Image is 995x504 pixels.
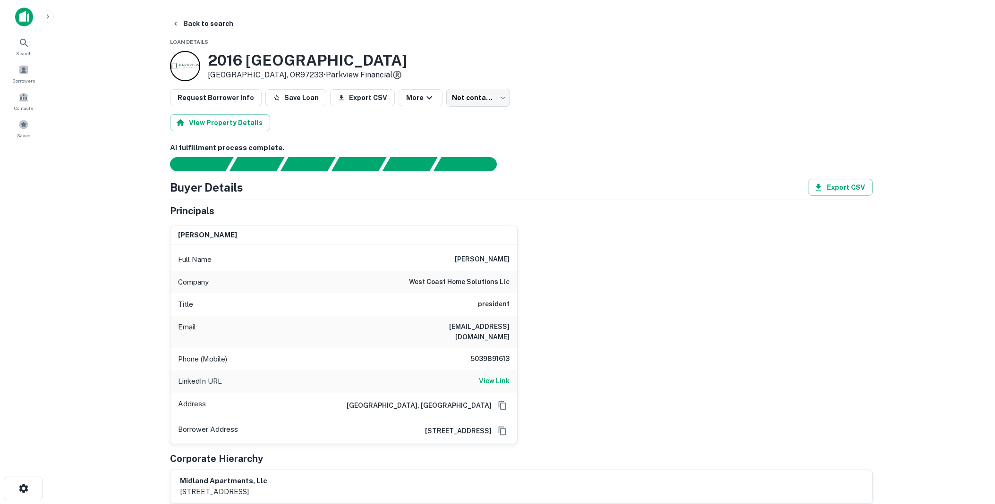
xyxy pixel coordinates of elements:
p: Phone (Mobile) [178,353,227,365]
a: [STREET_ADDRESS] [417,426,492,436]
h6: west coast home solutions llc [409,277,510,288]
div: AI fulfillment process complete. [434,157,508,171]
button: View Property Details [170,114,270,131]
button: Copy Address [495,398,510,412]
button: Export CSV [808,179,873,196]
button: Save Loan [265,89,326,106]
div: Principals found, AI now looking for contact information... [331,157,386,171]
p: Borrower Address [178,424,238,438]
p: Email [178,321,196,342]
a: Saved [3,116,44,141]
a: Borrowers [3,61,44,86]
button: Request Borrower Info [170,89,262,106]
iframe: Chat Widget [948,428,995,474]
p: Title [178,299,193,310]
h6: AI fulfillment process complete. [170,143,873,153]
div: Principals found, still searching for contact information. This may take time... [382,157,437,171]
h3: 2016 [GEOGRAPHIC_DATA] [208,51,407,69]
h6: midland apartments, llc [180,476,267,487]
p: Address [178,398,206,412]
a: View Link [479,376,510,387]
a: Search [3,34,44,59]
span: Saved [17,132,31,139]
h6: [PERSON_NAME] [455,254,510,265]
h5: Corporate Hierarchy [170,452,263,466]
span: Search [16,50,32,57]
a: Parkview Financial®️ [326,70,402,79]
h6: president [478,299,510,310]
button: Copy Address [495,424,510,438]
h6: View Link [479,376,510,386]
button: More [399,89,442,106]
div: Your request is received and processing... [229,157,284,171]
div: Documents found, AI parsing details... [280,157,335,171]
p: [STREET_ADDRESS] [180,486,267,497]
h6: [EMAIL_ADDRESS][DOMAIN_NAME] [396,321,510,342]
img: capitalize-icon.png [15,8,33,26]
p: Full Name [178,254,212,265]
p: Company [178,277,209,288]
span: Contacts [14,104,33,112]
h4: Buyer Details [170,179,243,196]
h6: [PERSON_NAME] [178,230,237,241]
span: Borrowers [12,77,35,84]
h6: [GEOGRAPHIC_DATA], [GEOGRAPHIC_DATA] [339,400,492,411]
button: Export CSV [330,89,395,106]
div: Not contacted [446,89,510,107]
p: LinkedIn URL [178,376,222,387]
h5: Principals [170,204,214,218]
div: Sending borrower request to AI... [159,157,230,171]
a: Contacts [3,88,44,114]
button: Back to search [168,15,237,32]
span: Loan Details [170,39,208,45]
p: [GEOGRAPHIC_DATA], OR97233 • [208,69,407,81]
h6: 5039891613 [453,353,510,365]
